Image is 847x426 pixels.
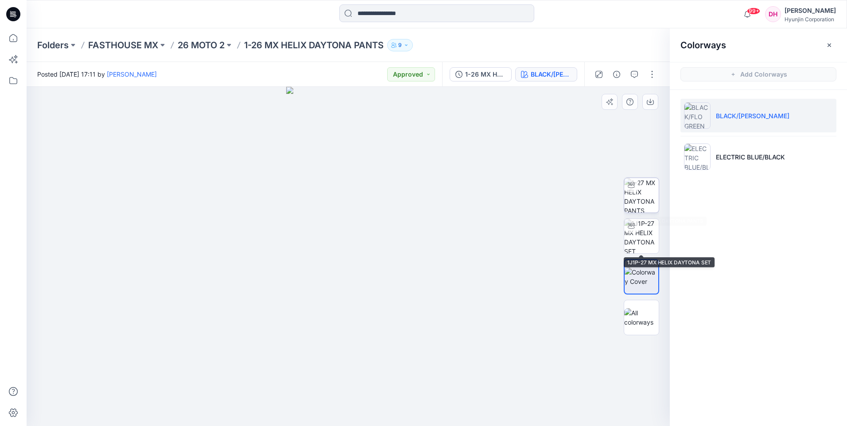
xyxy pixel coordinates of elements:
span: Posted [DATE] 17:11 by [37,70,157,79]
span: 99+ [747,8,760,15]
img: ELECTRIC BLUE/BLACK [684,143,711,170]
div: Hyunjin Corporation [785,16,836,23]
p: BLACK/[PERSON_NAME] [716,111,789,120]
img: 1J1P-27 MX HELIX DAYTONA SET [624,219,659,253]
button: BLACK/[PERSON_NAME] [515,67,577,81]
p: ELECTRIC BLUE/BLACK [716,152,785,162]
img: All colorways [624,308,659,327]
img: Colorway Cover [625,267,658,286]
img: eyJhbGciOiJIUzI1NiIsImtpZCI6IjAiLCJzbHQiOiJzZXMiLCJ0eXAiOiJKV1QifQ.eyJkYXRhIjp7InR5cGUiOiJzdG9yYW... [286,87,410,426]
img: 1-27 MX HELIX DAYTONA PANTS [624,178,659,213]
button: 1-26 MX HELIX DAYTONA PANTS [450,67,512,81]
p: 9 [398,40,402,50]
a: [PERSON_NAME] [107,70,157,78]
div: [PERSON_NAME] [785,5,836,16]
p: 1-26 MX HELIX DAYTONA PANTS [244,39,384,51]
div: DH [765,6,781,22]
div: 1-26 MX HELIX DAYTONA PANTS [465,70,506,79]
button: 9 [387,39,413,51]
button: Details [610,67,624,81]
a: FASTHOUSE MX [88,39,158,51]
div: BLACK/FLO GREEN [531,70,571,79]
h2: Colorways [680,40,726,50]
a: Folders [37,39,69,51]
img: BLACK/FLO GREEN [684,102,711,129]
a: 26 MOTO 2 [178,39,225,51]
